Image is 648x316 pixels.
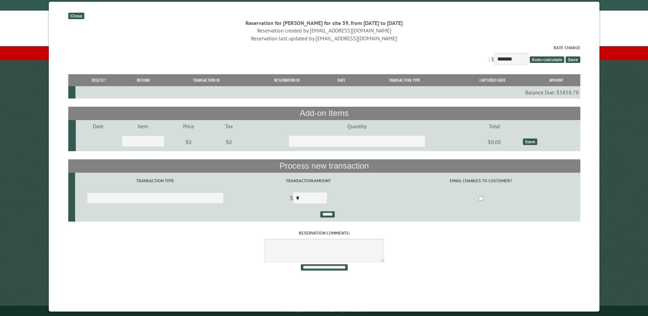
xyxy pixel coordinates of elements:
[533,74,580,86] th: Amount
[76,120,121,132] td: Date
[523,139,537,145] div: Save
[236,177,380,184] label: Transaction Amount
[68,44,580,51] label: Rate Charge
[248,74,326,86] th: Reservation ID
[68,230,580,236] label: Reservation comments:
[165,132,211,152] td: $0
[326,74,356,86] th: Date
[68,13,84,19] div: Close
[68,107,580,120] th: Add-on Items
[68,27,580,34] div: Reservation created by [EMAIL_ADDRESS][DOMAIN_NAME]
[76,177,234,184] label: Transaction Type
[467,120,522,132] td: Total
[68,19,580,27] div: Reservation for [PERSON_NAME] for site 39, from [DATE] to [DATE]
[68,44,580,67] div: : $
[452,74,533,86] th: Captured Date
[165,120,211,132] td: Price
[565,56,580,63] span: Save
[68,35,580,42] div: Reservation last updated by [EMAIL_ADDRESS][DOMAIN_NAME]
[211,132,246,152] td: $0
[235,189,381,208] td: $
[121,120,165,132] td: Item
[356,74,452,86] th: Transaction Type
[383,177,579,184] label: Email changes to customer?
[165,74,247,86] th: Transaction ID
[68,159,580,172] th: Process new transaction
[75,74,122,86] th: Delete?
[467,132,522,152] td: $0.00
[75,86,580,98] td: Balance Due: $3858.78
[529,56,564,63] span: Auto-calculate
[286,308,363,313] small: © Campground Commander LLC. All rights reserved.
[246,120,467,132] td: Quantity
[211,120,246,132] td: Tax
[122,74,165,86] th: Refund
